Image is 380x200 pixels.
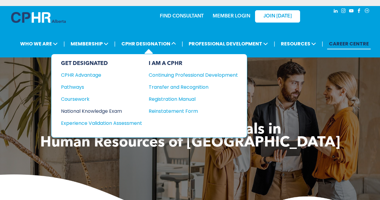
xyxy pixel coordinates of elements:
[69,38,110,49] span: MEMBERSHIP
[61,71,134,79] div: CPHR Advantage
[327,38,371,49] a: CAREER CENTRE
[120,38,178,49] span: CPHR DESIGNATION
[348,8,355,16] a: youtube
[149,71,238,79] a: Continuing Professional Development
[149,83,238,91] a: Transfer and Recognition
[149,95,238,103] a: Registration Manual
[61,95,142,103] a: Coursework
[333,8,339,16] a: linkedin
[187,38,270,49] span: PROFESSIONAL DEVELOPMENT
[114,38,116,50] li: |
[40,136,340,150] span: Human Resources of [GEOGRAPHIC_DATA]
[322,38,323,50] li: |
[356,8,363,16] a: facebook
[213,14,250,19] a: MEMBER LOGIN
[279,38,318,49] span: RESOURCES
[61,60,142,67] div: GET DESIGNATED
[340,8,347,16] a: instagram
[61,107,142,115] a: National Knowledge Exam
[61,71,142,79] a: CPHR Advantage
[160,14,204,19] a: FIND CONSULTANT
[63,38,65,50] li: |
[61,119,134,127] div: Experience Validation Assessment
[61,107,134,115] div: National Knowledge Exam
[61,83,142,91] a: Pathways
[149,71,229,79] div: Continuing Professional Development
[274,38,275,50] li: |
[149,83,229,91] div: Transfer and Recognition
[182,38,183,50] li: |
[149,95,229,103] div: Registration Manual
[263,14,292,19] span: JOIN [DATE]
[149,107,229,115] div: Reinstatement Form
[149,60,238,67] div: I AM A CPHR
[61,95,134,103] div: Coursework
[255,10,300,23] a: JOIN [DATE]
[11,12,66,23] img: A blue and white logo for cp alberta
[364,8,370,16] a: Social network
[18,38,59,49] span: WHO WE ARE
[61,119,142,127] a: Experience Validation Assessment
[149,107,238,115] a: Reinstatement Form
[61,83,134,91] div: Pathways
